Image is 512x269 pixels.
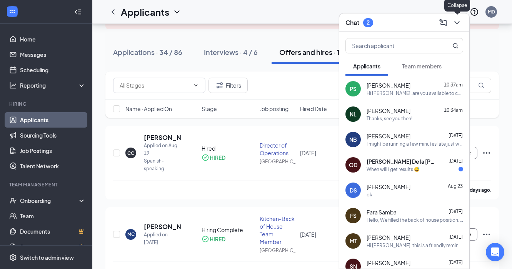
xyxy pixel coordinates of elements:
[444,82,463,88] span: 10:37am
[113,47,182,57] div: Applications · 34 / 86
[204,47,258,57] div: Interviews · 4 / 6
[121,5,169,18] h1: Applicants
[9,101,84,107] div: Hiring
[367,259,410,267] span: [PERSON_NAME]
[193,82,199,88] svg: ChevronDown
[20,239,86,254] a: SurveysCrown
[144,133,181,142] h5: [PERSON_NAME]
[144,157,181,173] div: Spanish-speaking
[367,115,412,122] div: Thanks, see you then!
[367,107,410,115] span: [PERSON_NAME]
[367,234,410,241] span: [PERSON_NAME]
[20,143,86,158] a: Job Postings
[20,112,86,128] a: Applicants
[402,63,442,70] span: Team members
[20,158,86,174] a: Talent Network
[260,247,295,254] div: [GEOGRAPHIC_DATA]
[444,107,463,113] span: 10:34am
[9,81,17,89] svg: Analysis
[20,128,86,143] a: Sourcing Tools
[470,7,479,17] svg: QuestionInfo
[215,81,224,90] svg: Filter
[367,166,420,173] div: When will i get results 😅
[349,136,357,143] div: NB
[449,133,463,138] span: [DATE]
[210,154,225,161] div: HIRED
[482,148,491,158] svg: Ellipses
[367,208,397,216] span: Fara Samba
[208,78,248,93] button: Filter Filters
[144,223,181,231] h5: [PERSON_NAME]
[300,149,316,156] span: [DATE]
[260,105,289,113] span: Job posting
[74,8,82,16] svg: Collapse
[345,18,359,27] h3: Chat
[350,212,357,219] div: FS
[350,85,357,93] div: PS
[367,141,463,147] div: I might be running a few minutes late just wanna let you know ahead of time
[9,254,17,261] svg: Settings
[353,63,380,70] span: Applicants
[108,7,118,17] svg: ChevronLeft
[20,208,86,224] a: Team
[260,158,295,165] div: [GEOGRAPHIC_DATA]
[482,230,491,239] svg: Ellipses
[210,235,225,243] div: HIRED
[452,18,462,27] svg: ChevronDown
[125,105,172,113] span: Name · Applied On
[20,254,74,261] div: Switch to admin view
[144,142,181,157] div: Applied on Aug 19
[437,17,449,29] button: ComposeMessage
[9,181,84,188] div: Team Management
[448,183,463,189] span: Aug 23
[478,82,484,88] svg: MagnifyingGlass
[20,32,86,47] a: Home
[20,47,86,62] a: Messages
[367,217,463,223] div: Hello, We filled the back of house position. We have front counter and drive thru positions avail...
[172,7,182,17] svg: ChevronDown
[367,19,370,26] div: 2
[144,231,181,246] div: Applied on [DATE]
[451,17,463,29] button: ChevronDown
[9,197,17,204] svg: UserCheck
[449,259,463,265] span: [DATE]
[202,144,255,152] div: Hired
[486,243,504,261] div: Open Intercom Messenger
[300,231,316,238] span: [DATE]
[439,18,448,27] svg: ComposeMessage
[127,231,135,237] div: MC
[279,47,358,57] div: Offers and hires · 18 / 86
[449,234,463,240] span: [DATE]
[202,226,255,234] div: Hiring Complete
[350,110,357,118] div: NL
[20,81,86,89] div: Reporting
[20,197,79,204] div: Onboarding
[466,187,490,193] b: 7 days ago
[367,242,463,249] div: Hi [PERSON_NAME], this is a friendly reminder. To move forward with your application for Team Mem...
[367,191,372,198] div: ok
[260,141,295,157] div: Director of Operations
[300,105,327,113] span: Hired Date
[346,38,437,53] input: Search applicant
[350,186,357,194] div: DS
[350,237,357,245] div: MT
[20,224,86,239] a: DocumentsCrown
[202,235,209,243] svg: CheckmarkCircle
[367,158,436,165] span: [PERSON_NAME] De la [PERSON_NAME]
[202,154,209,161] svg: CheckmarkCircle
[349,161,357,169] div: OD
[367,90,463,96] div: Hi [PERSON_NAME], are you available to come in for an interview [DATE] at 3?
[452,43,459,49] svg: MagnifyingGlass
[367,81,410,89] span: [PERSON_NAME]
[260,215,295,246] div: Kitchen-Back of House Team Member
[8,8,16,15] svg: WorkstreamLogo
[449,158,463,164] span: [DATE]
[449,209,463,214] span: [DATE]
[127,150,134,156] div: CC
[20,62,86,78] a: Scheduling
[488,8,495,15] div: MD
[120,81,190,90] input: All Stages
[367,132,410,140] span: [PERSON_NAME]
[367,183,410,191] span: [PERSON_NAME]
